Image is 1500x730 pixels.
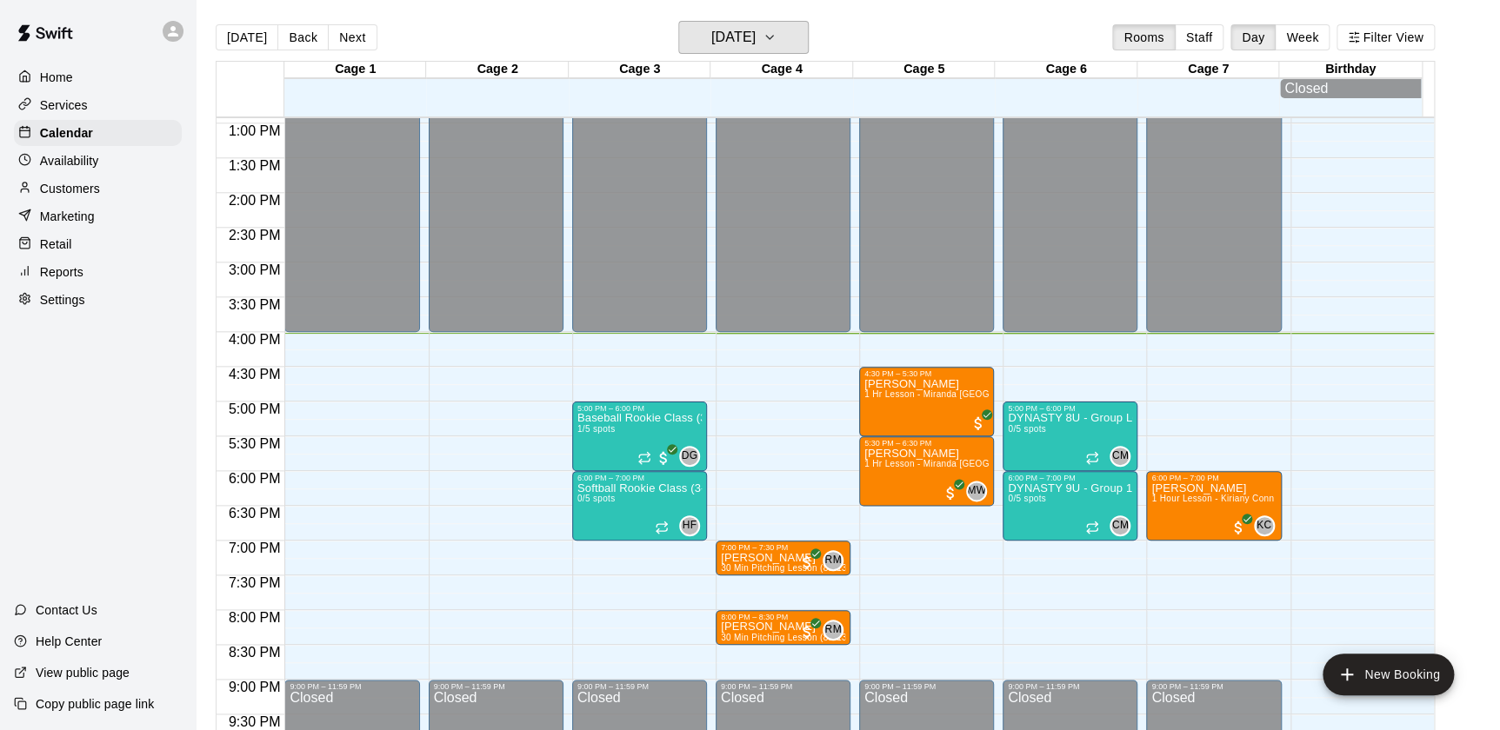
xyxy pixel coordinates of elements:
a: Customers [14,176,182,202]
div: Cage 6 [995,62,1137,78]
button: Rooms [1112,24,1175,50]
span: 1 Hr Lesson - Miranda [GEOGRAPHIC_DATA] [864,389,1055,399]
p: Retail [40,236,72,253]
span: 9:00 PM [224,680,285,694]
span: 1/5 spots filled [577,424,616,434]
div: Hayley Freudenberg [679,515,700,536]
a: Home [14,64,182,90]
div: 6:00 PM – 7:00 PM [577,474,702,482]
span: 30 Min Pitching Lesson (8u-13u) - [PERSON_NAME] [721,633,939,642]
div: 9:00 PM – 11:59 PM [721,682,845,691]
div: 6:00 PM – 7:00 PM: Softball Rookie Class (3-5) [572,471,707,541]
a: Calendar [14,120,182,146]
div: 9:00 PM – 11:59 PM [434,682,558,691]
span: Diego Gutierrez [686,446,700,467]
p: Availability [40,152,99,169]
span: RM [824,621,841,639]
span: 5:30 PM [224,436,285,451]
div: 7:00 PM – 7:30 PM: Pryce Boozer [716,541,850,575]
div: 6:00 PM – 7:00 PM [1008,474,1132,482]
span: 0/5 spots filled [1008,494,1046,503]
span: KC [1257,517,1271,534]
button: Filter View [1337,24,1434,50]
div: 9:00 PM – 11:59 PM [577,682,702,691]
div: Carson Maxwell [1110,515,1130,536]
span: All customers have paid [655,449,672,467]
span: 8:30 PM [224,645,285,660]
p: View public page [36,664,130,681]
div: 4:30 PM – 5:30 PM: 1 Hr Lesson - Miranda Waterloo [859,367,994,436]
span: DG [682,448,698,465]
span: All customers have paid [798,554,816,571]
div: 5:00 PM – 6:00 PM [1008,404,1132,413]
div: 8:00 PM – 8:30 PM: Jaxon Isabell [716,610,850,645]
span: 2:30 PM [224,228,285,242]
span: 30 Min Pitching Lesson (8u-13u) - [PERSON_NAME] [721,563,939,573]
span: HF [683,517,697,534]
span: 7:30 PM [224,575,285,590]
span: Recurring event [1085,451,1099,465]
p: Home [40,69,73,86]
p: Settings [40,291,85,309]
button: [DATE] [678,21,809,54]
div: 6:00 PM – 7:00 PM: DYNASTY 9U - Group 1 Lesson [1003,471,1137,541]
span: All customers have paid [1230,519,1247,536]
span: Reid Morgan [830,550,843,571]
div: 9:00 PM – 11:59 PM [864,682,989,691]
div: 7:00 PM – 7:30 PM [721,543,845,552]
span: Carson Maxwell [1117,446,1130,467]
button: Staff [1175,24,1224,50]
div: Cage 3 [569,62,710,78]
h6: [DATE] [711,25,756,50]
p: Marketing [40,208,95,225]
div: Closed [1284,81,1416,96]
button: add [1323,654,1454,695]
a: Settings [14,287,182,313]
span: 0/5 spots filled [1008,424,1046,434]
div: 5:00 PM – 6:00 PM [577,404,702,413]
span: 7:00 PM [224,541,285,555]
span: Recurring event [655,521,669,534]
span: All customers have paid [942,484,959,501]
div: 9:00 PM – 11:59 PM [1151,682,1276,691]
span: 4:30 PM [224,367,285,382]
div: Kiriany Conn [1254,515,1275,536]
div: Cage 1 [284,62,426,78]
span: 0/5 spots filled [577,494,616,503]
p: Customers [40,180,100,197]
div: 5:30 PM – 6:30 PM: Sadie Fikes [859,436,994,506]
div: Diego Gutierrez [679,446,700,467]
div: Services [14,92,182,118]
p: Help Center [36,633,102,650]
p: Contact Us [36,601,97,619]
span: 6:00 PM [224,471,285,486]
span: RM [824,552,841,569]
div: 6:00 PM – 7:00 PM [1151,474,1276,482]
span: 2:00 PM [224,193,285,208]
span: MW [967,482,986,500]
div: Reid Morgan [823,620,843,640]
div: 4:30 PM – 5:30 PM [864,369,989,378]
div: 5:00 PM – 6:00 PM: Baseball Rookie Class (3-5) [572,401,707,471]
span: Recurring event [637,451,651,465]
button: [DATE] [216,24,278,50]
span: 1:00 PM [224,123,285,138]
span: 6:30 PM [224,506,285,521]
a: Reports [14,259,182,285]
div: 8:00 PM – 8:30 PM [721,613,845,621]
a: Retail [14,231,182,257]
span: All customers have paid [798,623,816,640]
div: Miranda Waterloo [966,481,987,501]
span: 5:00 PM [224,401,285,416]
span: 9:30 PM [224,714,285,729]
div: 5:30 PM – 6:30 PM [864,439,989,448]
span: 1:30 PM [224,158,285,173]
span: 3:30 PM [224,297,285,312]
div: 9:00 PM – 11:59 PM [1008,682,1132,691]
span: 1 Hr Lesson - Miranda [GEOGRAPHIC_DATA] [864,459,1055,468]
